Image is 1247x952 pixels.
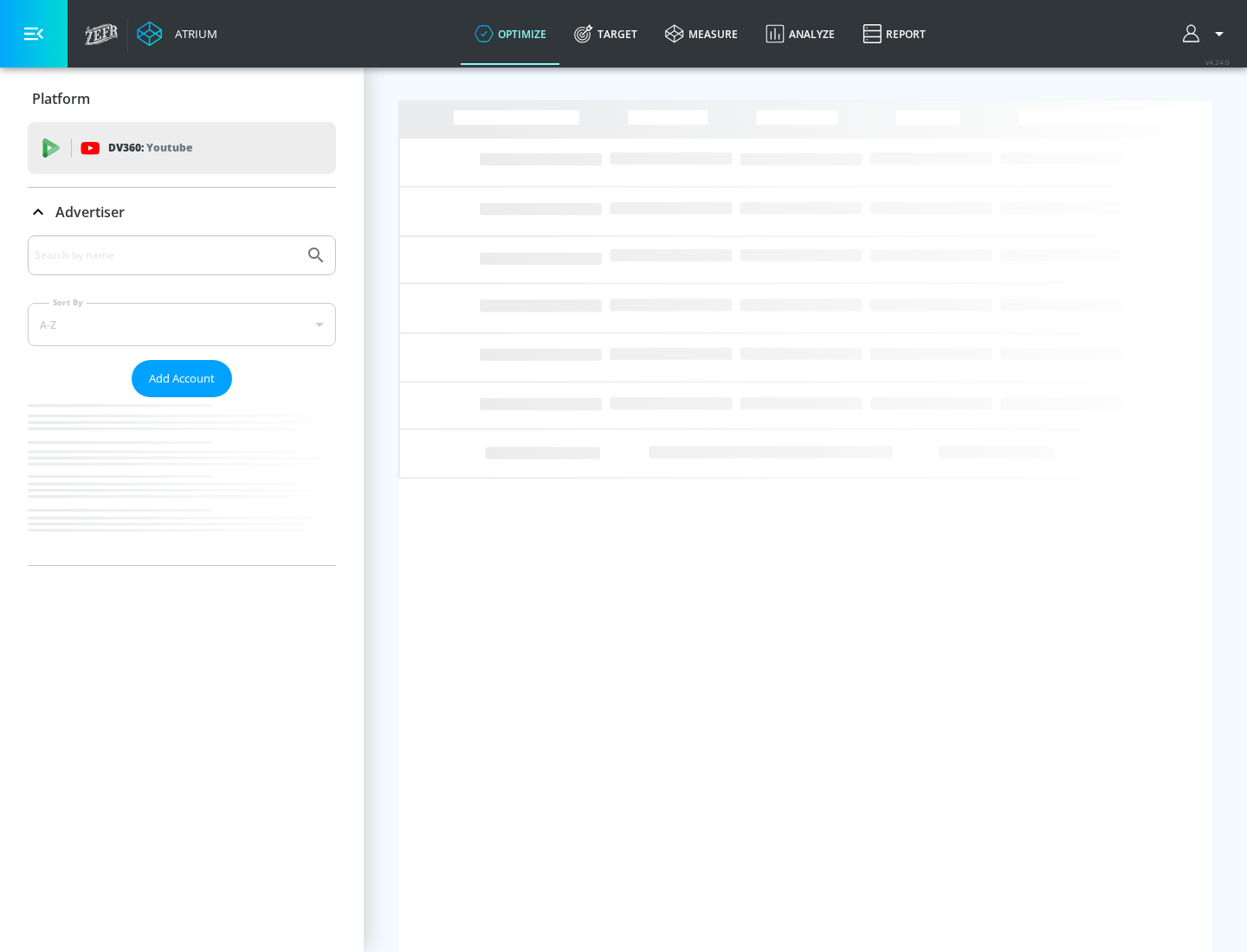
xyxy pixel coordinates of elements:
a: Analyze [752,3,849,65]
div: Atrium [168,26,217,42]
label: Sort By [49,297,87,308]
div: Advertiser [28,188,336,236]
div: Platform [28,74,336,123]
a: Atrium [137,21,217,47]
a: optimize [461,3,560,65]
input: Search by name [35,244,297,267]
div: Advertiser [28,235,336,565]
p: Advertiser [55,203,125,222]
span: v 4.24.0 [1205,57,1230,67]
a: Report [849,3,940,65]
p: Platform [32,89,90,108]
div: DV360: Youtube [28,122,336,174]
span: Add Account [149,369,215,389]
button: Add Account [132,360,232,397]
a: Target [560,3,651,65]
p: DV360: [108,138,192,158]
div: A-Z [28,303,336,346]
a: measure [651,3,752,65]
nav: list of Advertiser [28,397,336,565]
p: Youtube [146,138,192,157]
